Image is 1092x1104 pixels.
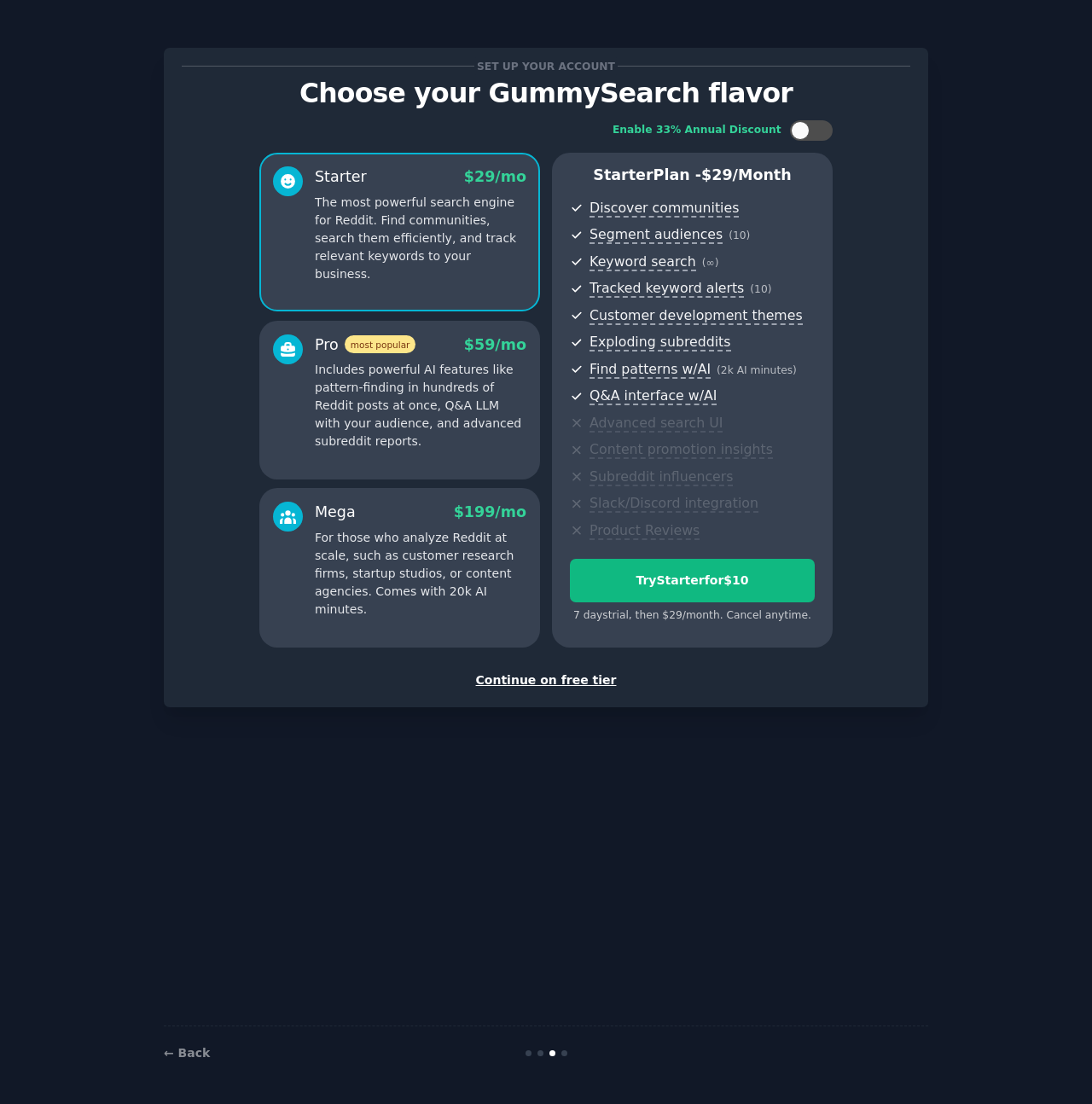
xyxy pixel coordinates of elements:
[454,503,526,520] span: $ 199 /mo
[570,165,815,186] p: Starter Plan -
[590,200,739,218] span: Discover communities
[702,257,719,269] span: ( ∞ )
[590,307,803,325] span: Customer development themes
[182,671,910,689] div: Continue on free tier
[590,361,711,379] span: Find patterns w/AI
[570,608,815,624] div: 7 days trial, then $ 29 /month . Cancel anytime.
[315,334,415,356] div: Pro
[345,335,416,353] span: most popular
[613,123,781,138] div: Enable 33% Annual Discount
[729,230,750,241] span: ( 10 )
[590,468,733,486] span: Subreddit influencers
[315,361,526,450] p: Includes powerful AI features like pattern-finding in hundreds of Reddit posts at once, Q&A LLM w...
[315,166,367,188] div: Starter
[182,78,910,108] p: Choose your GummySearch flavor
[750,283,771,295] span: ( 10 )
[590,522,700,540] span: Product Reviews
[315,502,356,523] div: Mega
[590,253,696,271] span: Keyword search
[590,226,723,244] span: Segment audiences
[464,168,526,185] span: $ 29 /mo
[717,364,797,376] span: ( 2k AI minutes )
[590,415,723,433] span: Advanced search UI
[464,336,526,353] span: $ 59 /mo
[315,194,526,283] p: The most powerful search engine for Reddit. Find communities, search them efficiently, and track ...
[315,529,526,619] p: For those who analyze Reddit at scale, such as customer research firms, startup studios, or conte...
[164,1046,210,1060] a: ← Back
[474,57,619,75] span: Set up your account
[701,166,792,183] span: $ 29 /month
[590,441,773,459] span: Content promotion insights
[590,495,758,513] span: Slack/Discord integration
[590,280,744,298] span: Tracked keyword alerts
[590,334,730,352] span: Exploding subreddits
[570,559,815,602] button: TryStarterfor$10
[590,387,717,405] span: Q&A interface w/AI
[571,572,814,590] div: Try Starter for $10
